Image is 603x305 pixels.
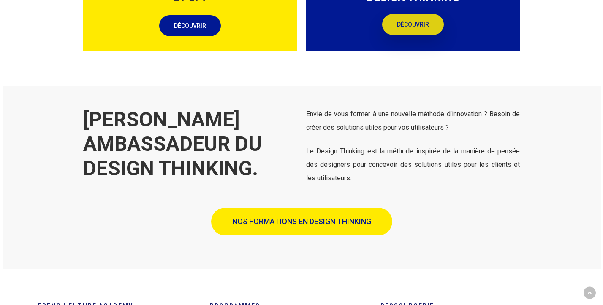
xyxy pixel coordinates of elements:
[211,208,392,235] a: NOS FORMATIONS EN DESIGN THINKING
[397,20,429,29] span: DÉCOUVRIR
[232,217,371,226] span: NOS FORMATIONS EN DESIGN THINKING
[306,107,520,144] p: Envie de vous former à une nouvelle méthode d’innovation ? Besoin de créer des solutions utiles p...
[174,21,206,30] span: DÉCOUVRIR
[382,14,444,35] a: DÉCOUVRIR
[306,144,520,185] p: Le Design Thinking est la méthode inspirée de la manière de pensée des designers pour concevoir d...
[159,15,221,36] a: DÉCOUVRIR
[83,107,297,181] h2: [PERSON_NAME] AMBASSADEUR DU DESIGN THINKING.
